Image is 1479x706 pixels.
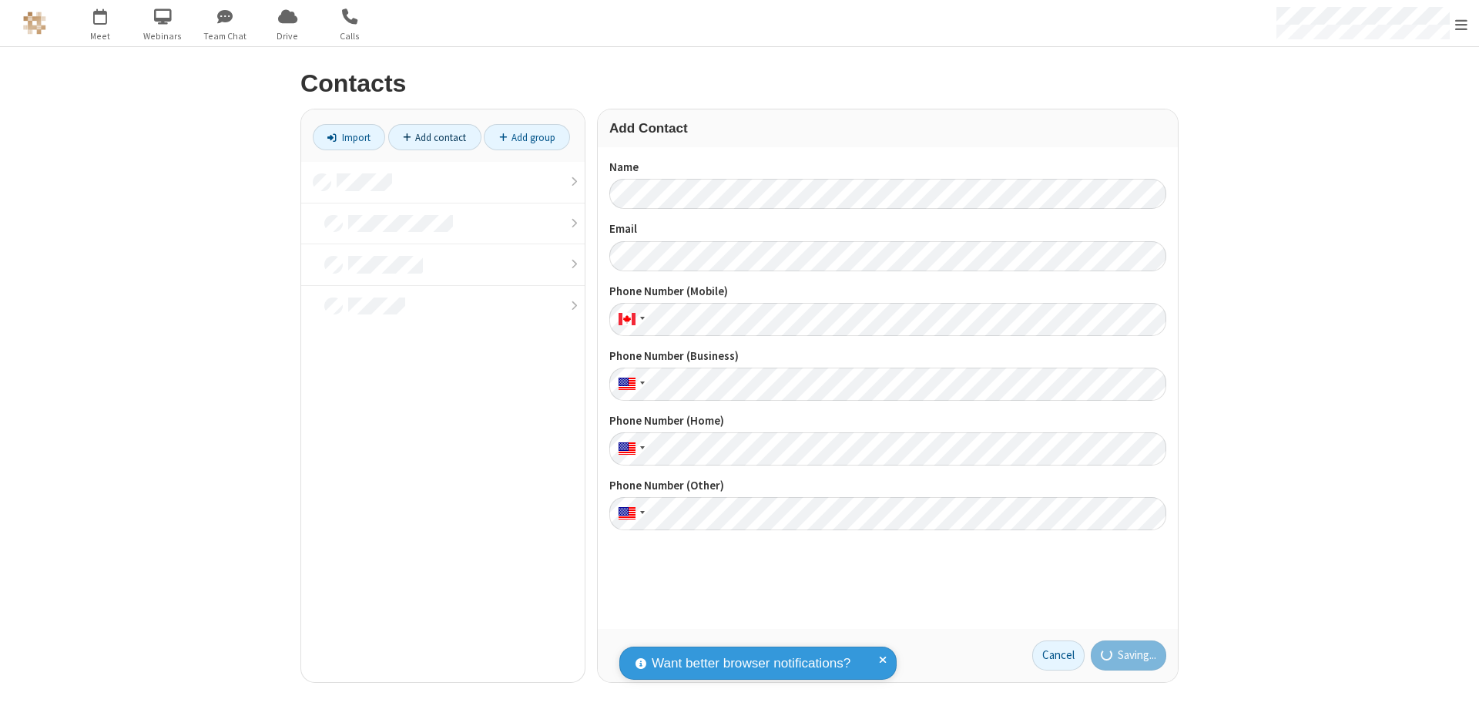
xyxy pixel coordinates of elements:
[1118,647,1156,664] span: Saving...
[609,303,649,336] div: Canada: + 1
[609,497,649,530] div: United States: + 1
[609,412,1166,430] label: Phone Number (Home)
[609,220,1166,238] label: Email
[196,29,254,43] span: Team Chat
[388,124,481,150] a: Add contact
[609,348,1166,365] label: Phone Number (Business)
[609,121,1166,136] h3: Add Contact
[609,283,1166,301] label: Phone Number (Mobile)
[609,159,1166,176] label: Name
[134,29,192,43] span: Webinars
[609,477,1166,495] label: Phone Number (Other)
[259,29,317,43] span: Drive
[321,29,379,43] span: Calls
[609,432,649,466] div: United States: + 1
[1091,640,1167,671] button: Saving...
[652,654,850,674] span: Want better browser notifications?
[1440,666,1467,695] iframe: Chat
[72,29,129,43] span: Meet
[484,124,570,150] a: Add group
[23,12,46,35] img: QA Selenium DO NOT DELETE OR CHANGE
[1032,640,1085,671] a: Cancel
[313,124,385,150] a: Import
[300,70,1179,97] h2: Contacts
[609,368,649,401] div: United States: + 1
